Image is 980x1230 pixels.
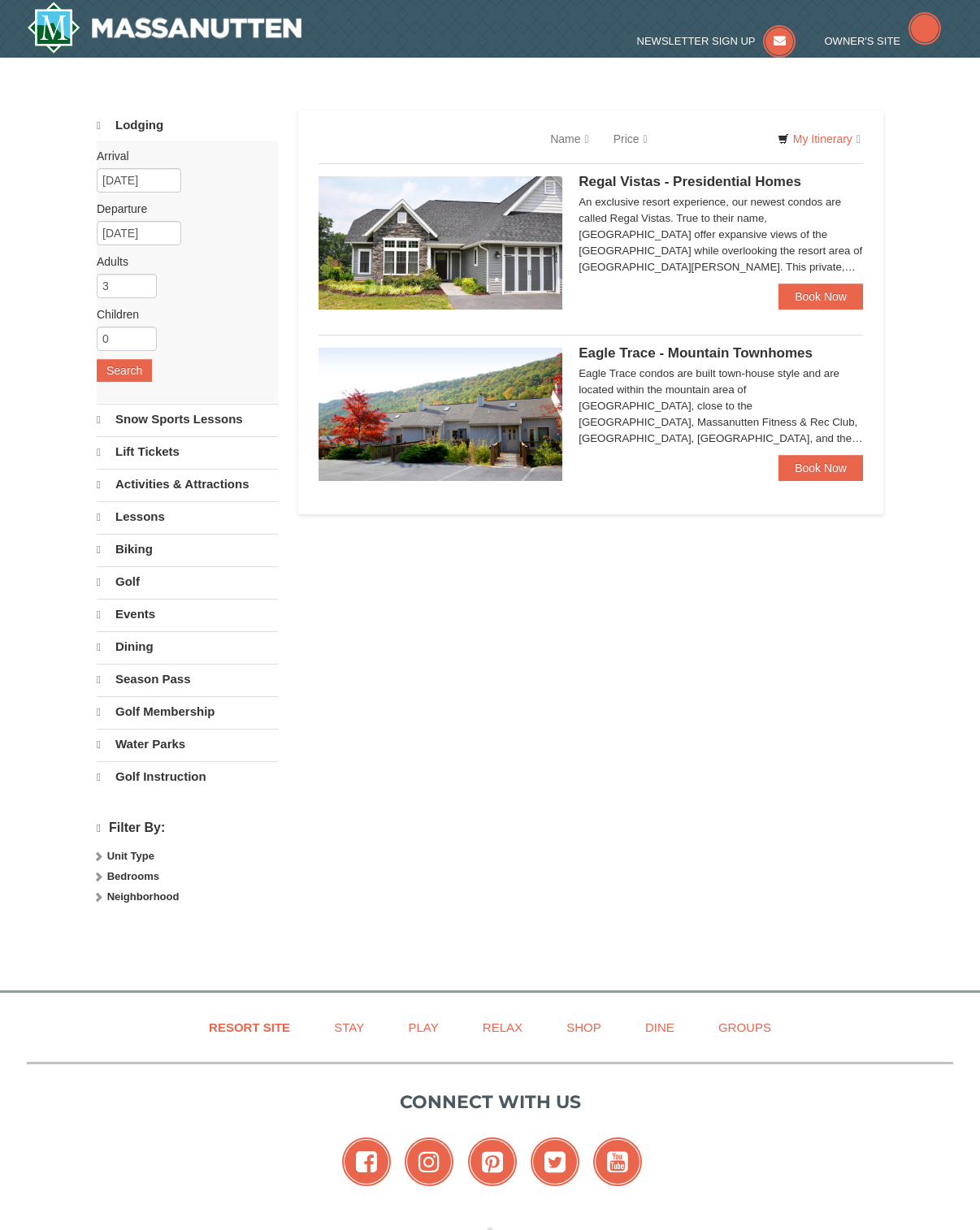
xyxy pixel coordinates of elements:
[97,201,266,217] label: Departure
[97,534,278,565] a: Biking
[97,631,278,662] a: Dining
[767,127,871,151] a: My Itinerary
[107,850,154,862] strong: Unit Type
[97,306,266,323] label: Children
[825,35,942,47] a: Owner's Site
[97,253,266,270] label: Adults
[97,729,278,760] a: Water Parks
[97,821,278,836] h4: Filter By:
[97,148,266,164] label: Arrival
[825,35,901,47] span: Owner's Site
[625,1009,695,1046] a: Dine
[579,345,813,361] span: Eagle Trace - Mountain Townhomes
[97,761,278,792] a: Golf Instruction
[778,284,863,310] a: Book Now
[107,870,159,882] strong: Bedrooms
[97,110,278,141] a: Lodging
[698,1009,791,1046] a: Groups
[579,194,863,275] div: An exclusive resort experience, our newest condos are called Regal Vistas. True to their name, [G...
[97,404,278,435] a: Snow Sports Lessons
[27,2,301,54] img: Massanutten Resort Logo
[637,35,756,47] span: Newsletter Sign Up
[388,1009,458,1046] a: Play
[579,174,801,189] span: Regal Vistas - Presidential Homes
[601,123,660,155] a: Price
[778,455,863,481] a: Book Now
[97,501,278,532] a: Lessons
[189,1009,310,1046] a: Resort Site
[637,35,796,47] a: Newsletter Sign Up
[97,469,278,500] a: Activities & Attractions
[97,436,278,467] a: Lift Tickets
[97,696,278,727] a: Golf Membership
[107,890,180,903] strong: Neighborhood
[462,1009,543,1046] a: Relax
[579,366,863,447] div: Eagle Trace condos are built town-house style and are located within the mountain area of [GEOGRA...
[97,359,152,382] button: Search
[97,664,278,695] a: Season Pass
[27,1089,953,1115] p: Connect with us
[538,123,601,155] a: Name
[314,1009,384,1046] a: Stay
[546,1009,622,1046] a: Shop
[319,176,562,310] img: 19218991-1-902409a9.jpg
[27,2,301,54] a: Massanutten Resort
[97,566,278,597] a: Golf
[319,348,562,481] img: 19218983-1-9b289e55.jpg
[97,599,278,630] a: Events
